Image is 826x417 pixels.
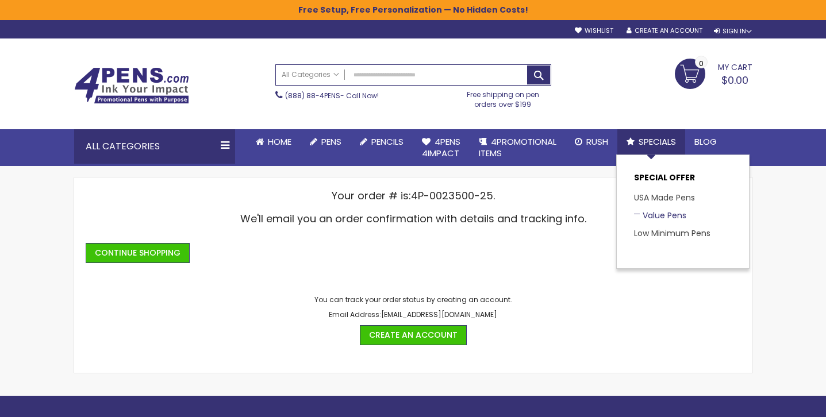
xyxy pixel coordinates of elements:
[86,189,741,203] p: Your order # is: .
[86,310,741,319] p: :
[411,188,493,203] span: 4P-0023500-25
[74,67,189,104] img: 4Pens Custom Pens and Promotional Products
[721,73,748,87] span: $0.00
[639,136,676,148] span: Specials
[74,129,235,164] div: All Categories
[321,136,341,148] span: Pens
[675,59,752,87] a: $0.00 0
[479,136,556,159] span: 4PROMOTIONAL ITEMS
[685,129,726,155] a: Blog
[470,129,566,167] a: 4PROMOTIONALITEMS
[586,136,608,148] span: Rush
[285,91,379,101] span: - Call Now!
[575,26,613,35] a: Wishlist
[634,172,732,189] p: SPECIAL OFFER
[285,91,340,101] a: (888) 88-4PENS
[268,136,291,148] span: Home
[247,129,301,155] a: Home
[699,58,704,69] span: 0
[422,136,460,159] span: 4Pens 4impact
[617,129,685,155] a: Specials
[714,27,752,36] div: Sign In
[276,65,345,84] a: All Categories
[371,136,404,148] span: Pencils
[86,212,741,226] p: We'll email you an order confirmation with details and tracking info.
[634,210,686,221] a: Value Pens
[634,192,695,203] a: USA Made Pens
[381,310,497,319] span: [EMAIL_ADDRESS][DOMAIN_NAME]
[95,247,180,258] span: Continue Shopping
[413,129,470,167] a: 4Pens4impact
[566,129,617,155] a: Rush
[86,243,190,263] a: Continue Shopping
[329,310,379,319] span: Email Address
[369,329,458,341] span: Create an Account
[694,136,717,148] span: Blog
[455,86,551,109] div: Free shipping on pen orders over $199
[360,325,467,345] a: Create an Account
[282,70,339,79] span: All Categories
[86,295,741,304] p: You can track your order status by creating an account.
[351,129,413,155] a: Pencils
[301,129,351,155] a: Pens
[627,26,702,35] a: Create an Account
[634,227,710,239] a: Low Minimum Pens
